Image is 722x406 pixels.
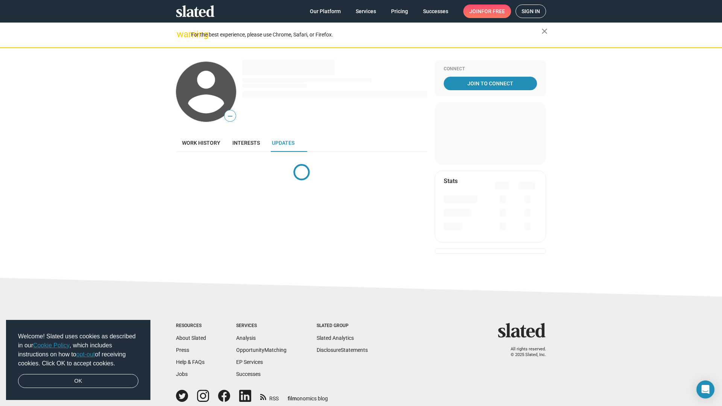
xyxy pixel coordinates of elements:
[236,323,287,329] div: Services
[191,30,541,40] div: For the best experience, please use Chrome, Safari, or Firefox.
[6,320,150,400] div: cookieconsent
[540,27,549,36] mat-icon: close
[317,347,368,353] a: DisclosureStatements
[76,351,95,358] a: opt-out
[481,5,505,18] span: for free
[310,5,341,18] span: Our Platform
[236,335,256,341] a: Analysis
[444,66,537,72] div: Connect
[232,140,260,146] span: Interests
[236,347,287,353] a: OpportunityMatching
[304,5,347,18] a: Our Platform
[236,359,263,365] a: EP Services
[176,335,206,341] a: About Slated
[445,77,535,90] span: Join To Connect
[266,134,300,152] a: Updates
[463,5,511,18] a: Joinfor free
[469,5,505,18] span: Join
[516,5,546,18] a: Sign in
[176,371,188,377] a: Jobs
[350,5,382,18] a: Services
[444,77,537,90] a: Join To Connect
[522,5,540,18] span: Sign in
[385,5,414,18] a: Pricing
[176,347,189,353] a: Press
[177,30,186,39] mat-icon: warning
[18,332,138,368] span: Welcome! Slated uses cookies as described in our , which includes instructions on how to of recei...
[272,140,294,146] span: Updates
[288,389,328,402] a: filmonomics blog
[696,380,714,398] div: Open Intercom Messenger
[176,359,205,365] a: Help & FAQs
[317,323,368,329] div: Slated Group
[182,140,220,146] span: Work history
[444,177,458,185] mat-card-title: Stats
[33,342,70,348] a: Cookie Policy
[260,391,279,402] a: RSS
[18,374,138,388] a: dismiss cookie message
[423,5,448,18] span: Successes
[417,5,454,18] a: Successes
[224,111,236,121] span: —
[288,395,297,401] span: film
[176,134,226,152] a: Work history
[503,347,546,358] p: All rights reserved. © 2025 Slated, Inc.
[391,5,408,18] span: Pricing
[356,5,376,18] span: Services
[176,323,206,329] div: Resources
[236,371,261,377] a: Successes
[226,134,266,152] a: Interests
[317,335,354,341] a: Slated Analytics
